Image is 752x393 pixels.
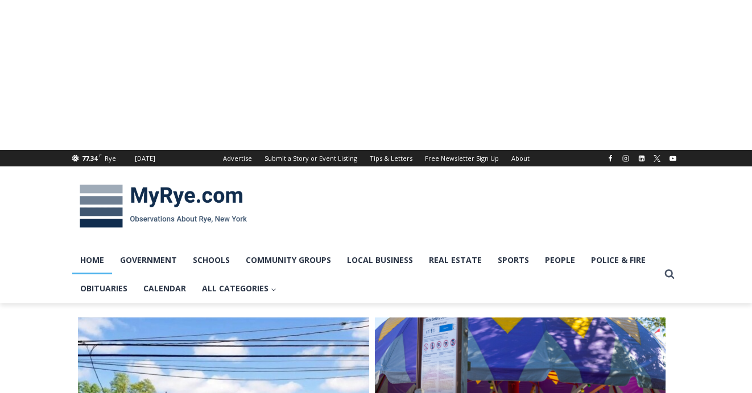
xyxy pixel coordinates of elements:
nav: Primary Navigation [72,246,659,303]
img: MyRye.com [72,177,254,236]
a: X [650,152,664,165]
button: View Search Form [659,264,680,285]
a: Tips & Letters [363,150,419,166]
div: Rye [105,153,116,164]
span: 77.34 [82,154,97,162]
a: Police & Fire [583,246,654,274]
span: All Categories [202,282,276,295]
a: YouTube [666,152,680,165]
a: Real Estate [421,246,490,274]
a: Obituaries [72,274,135,303]
a: Advertise [217,150,258,166]
div: [DATE] [135,153,155,164]
a: People [537,246,583,274]
a: Community Groups [238,246,339,274]
a: Calendar [135,274,194,303]
a: Home [72,246,112,274]
a: All Categories [194,274,284,303]
a: Sports [490,246,537,274]
a: Schools [185,246,238,274]
a: Free Newsletter Sign Up [419,150,505,166]
a: Submit a Story or Event Listing [258,150,363,166]
a: Linkedin [635,152,648,165]
a: Government [112,246,185,274]
a: Facebook [604,152,617,165]
a: About [505,150,536,166]
a: Instagram [619,152,633,165]
span: F [99,152,102,158]
nav: Secondary Navigation [217,150,536,166]
a: Local Business [339,246,421,274]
